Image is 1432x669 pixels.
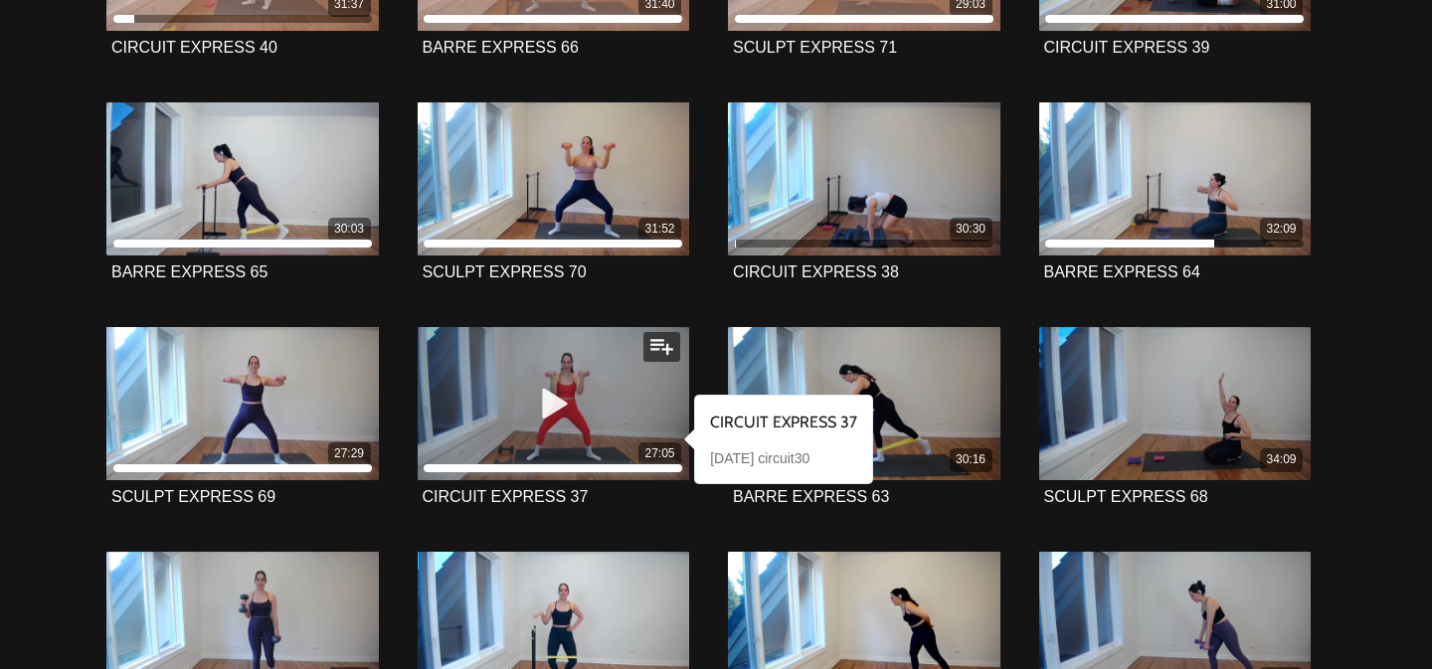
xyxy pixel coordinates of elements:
[1044,489,1208,505] a: SCULPT EXPRESS 68
[423,39,579,56] strong: BARRE EXPRESS 66
[423,40,579,56] a: BARRE EXPRESS 66
[328,442,371,465] div: 27:29
[111,263,268,280] strong: BARRE EXPRESS 65
[950,448,992,471] div: 30:16
[423,489,589,505] a: CIRCUIT EXPRESS 37
[423,488,589,505] strong: CIRCUIT EXPRESS 37
[638,218,681,241] div: 31:52
[638,442,681,465] div: 27:05
[1039,327,1312,480] a: SCULPT EXPRESS 68 34:09
[423,263,587,280] strong: SCULPT EXPRESS 70
[106,327,379,480] a: SCULPT EXPRESS 69 27:29
[111,264,268,280] a: BARRE EXPRESS 65
[1044,39,1210,56] strong: CIRCUIT EXPRESS 39
[733,264,899,280] a: CIRCUIT EXPRESS 38
[111,39,277,56] strong: CIRCUIT EXPRESS 40
[423,264,587,280] a: SCULPT EXPRESS 70
[111,488,275,505] strong: SCULPT EXPRESS 69
[418,102,690,255] a: SCULPT EXPRESS 70 31:52
[1044,40,1210,56] a: CIRCUIT EXPRESS 39
[950,218,992,241] div: 30:30
[733,488,889,505] strong: BARRE EXPRESS 63
[418,327,690,480] a: CIRCUIT EXPRESS 37 27:05
[111,489,275,505] a: SCULPT EXPRESS 69
[733,489,889,505] a: BARRE EXPRESS 63
[643,332,680,362] button: Add to my list
[1039,102,1312,255] a: BARRE EXPRESS 64 32:09
[1260,448,1303,471] div: 34:09
[733,263,899,280] strong: CIRCUIT EXPRESS 38
[111,40,277,56] a: CIRCUIT EXPRESS 40
[733,39,897,56] strong: SCULPT EXPRESS 71
[1044,264,1200,280] a: BARRE EXPRESS 64
[733,40,897,56] a: SCULPT EXPRESS 71
[710,448,857,468] p: [DATE] circuit30
[728,102,1000,255] a: CIRCUIT EXPRESS 38 30:30
[328,218,371,241] div: 30:03
[728,327,1000,480] a: BARRE EXPRESS 63 30:16
[1044,263,1200,280] strong: BARRE EXPRESS 64
[1260,218,1303,241] div: 32:09
[106,102,379,255] a: BARRE EXPRESS 65 30:03
[710,413,857,431] strong: CIRCUIT EXPRESS 37
[1044,488,1208,505] strong: SCULPT EXPRESS 68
